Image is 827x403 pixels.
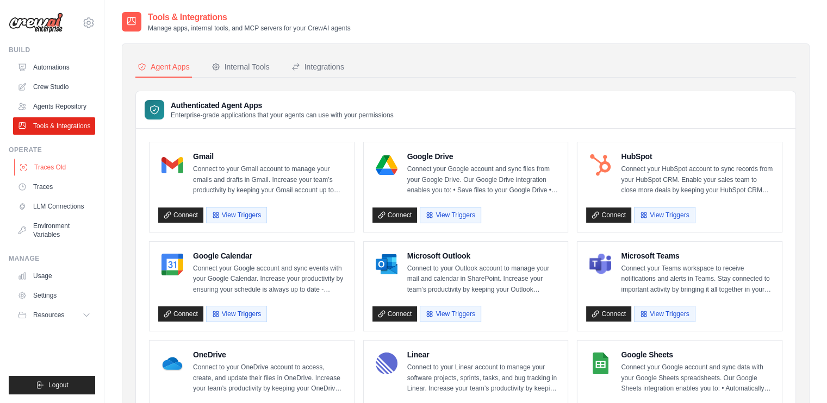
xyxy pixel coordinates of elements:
[161,352,183,374] img: OneDrive Logo
[376,154,397,176] img: Google Drive Logo
[9,254,95,263] div: Manage
[148,24,351,33] p: Manage apps, internal tools, and MCP servers for your CrewAI agents
[376,352,397,374] img: Linear Logo
[48,381,69,389] span: Logout
[372,306,418,322] a: Connect
[407,164,559,196] p: Connect your Google account and sync files from your Google Drive. Our Google Drive integration e...
[376,254,397,275] img: Microsoft Outlook Logo
[420,207,481,223] button: View Triggers
[9,376,95,394] button: Logout
[420,306,481,322] button: View Triggers
[13,178,95,196] a: Traces
[13,267,95,285] a: Usage
[193,349,345,360] h4: OneDrive
[206,207,267,223] button: View Triggers
[14,159,96,176] a: Traces Old
[206,306,267,322] button: View Triggers
[161,154,183,176] img: Gmail Logo
[193,250,345,261] h4: Google Calendar
[13,117,95,135] a: Tools & Integrations
[621,151,773,162] h4: HubSpot
[291,61,344,72] div: Integrations
[161,254,183,275] img: Google Calendar Logo
[586,306,631,322] a: Connect
[13,306,95,324] button: Resources
[13,198,95,215] a: LLM Connections
[209,57,272,78] button: Internal Tools
[621,362,773,394] p: Connect your Google account and sync data with your Google Sheets spreadsheets. Our Google Sheets...
[171,111,394,119] p: Enterprise-grade applications that your agents can use with your permissions
[407,250,559,261] h4: Microsoft Outlook
[589,254,611,275] img: Microsoft Teams Logo
[193,263,345,295] p: Connect your Google account and sync events with your Google Calendar. Increase your productivity...
[621,250,773,261] h4: Microsoft Teams
[135,57,192,78] button: Agent Apps
[138,61,190,72] div: Agent Apps
[13,287,95,304] a: Settings
[13,98,95,115] a: Agents Repository
[158,306,203,322] a: Connect
[158,207,203,223] a: Connect
[13,59,95,76] a: Automations
[589,154,611,176] img: HubSpot Logo
[589,352,611,374] img: Google Sheets Logo
[9,46,95,54] div: Build
[634,207,695,223] button: View Triggers
[193,164,345,196] p: Connect to your Gmail account to manage your emails and drafts in Gmail. Increase your team’s pro...
[193,151,345,162] h4: Gmail
[193,362,345,394] p: Connect to your OneDrive account to access, create, and update their files in OneDrive. Increase ...
[407,263,559,295] p: Connect to your Outlook account to manage your mail and calendar in SharePoint. Increase your tea...
[13,217,95,243] a: Environment Variables
[621,349,773,360] h4: Google Sheets
[9,12,63,33] img: Logo
[289,57,346,78] button: Integrations
[148,11,351,24] h2: Tools & Integrations
[372,207,418,223] a: Connect
[33,311,64,319] span: Resources
[621,164,773,196] p: Connect your HubSpot account to sync records from your HubSpot CRM. Enable your sales team to clo...
[9,146,95,154] div: Operate
[634,306,695,322] button: View Triggers
[407,349,559,360] h4: Linear
[13,78,95,96] a: Crew Studio
[586,207,631,223] a: Connect
[407,151,559,162] h4: Google Drive
[212,61,270,72] div: Internal Tools
[407,362,559,394] p: Connect to your Linear account to manage your software projects, sprints, tasks, and bug tracking...
[171,100,394,111] h3: Authenticated Agent Apps
[621,263,773,295] p: Connect your Teams workspace to receive notifications and alerts in Teams. Stay connected to impo...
